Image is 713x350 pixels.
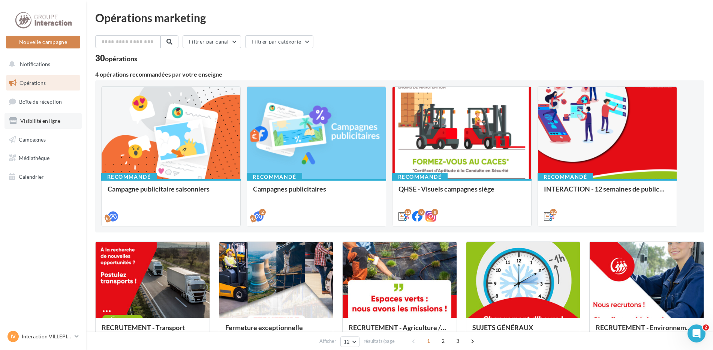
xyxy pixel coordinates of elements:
div: 4 opérations recommandées par votre enseigne [95,71,704,77]
span: 3 [452,335,464,347]
div: QHSE - Visuels campagnes siège [398,185,525,200]
div: INTERACTION - 12 semaines de publication [544,185,671,200]
p: Interaction VILLEPINTE [22,333,72,340]
div: RECRUTEMENT - Agriculture / Espaces verts [349,324,451,339]
div: Opérations marketing [95,12,704,23]
a: Visibilité en ligne [4,113,82,129]
a: Boîte de réception [4,94,82,110]
div: RECRUTEMENT - Environnement [596,324,698,339]
span: 1 [422,335,434,347]
span: Boîte de réception [19,98,62,105]
div: Campagnes publicitaires [253,185,380,200]
span: Visibilité en ligne [20,118,60,124]
div: SUJETS GÉNÉRAUX [472,324,574,339]
span: 2 [437,335,449,347]
span: 2 [703,324,709,330]
div: Recommandé [247,173,302,181]
a: Médiathèque [4,150,82,166]
a: Calendrier [4,169,82,185]
div: Recommandé [392,173,448,181]
span: Calendrier [19,173,44,180]
button: 12 [340,336,359,347]
button: Nouvelle campagne [6,36,80,48]
span: Notifications [20,61,50,67]
div: 30 [95,54,137,62]
span: Afficher [319,338,336,345]
a: Campagnes [4,132,82,148]
div: 12 [550,209,557,216]
div: RECRUTEMENT - Transport [102,324,204,339]
span: Campagnes [19,136,46,142]
a: Opérations [4,75,82,91]
button: Notifications [4,56,79,72]
div: Fermeture exceptionnelle [225,324,327,339]
div: 8 [431,209,438,216]
iframe: Intercom live chat [688,324,706,342]
div: 2 [259,209,266,216]
span: IV [10,333,16,340]
div: Recommandé [538,173,593,181]
a: IV Interaction VILLEPINTE [6,329,80,344]
button: Filtrer par catégorie [245,35,313,48]
span: Médiathèque [19,155,49,161]
span: 12 [344,339,350,345]
div: 8 [418,209,425,216]
div: 12 [404,209,411,216]
span: résultats/page [364,338,395,345]
div: opérations [105,55,137,62]
div: Recommandé [101,173,157,181]
div: Campagne publicitaire saisonniers [108,185,234,200]
button: Filtrer par canal [183,35,241,48]
span: Opérations [19,80,46,86]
